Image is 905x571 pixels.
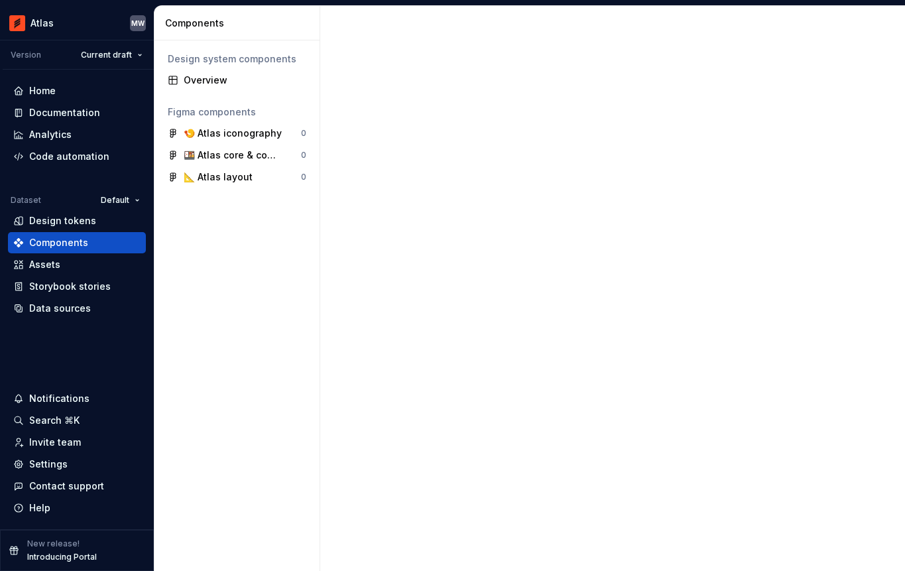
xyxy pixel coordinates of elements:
[8,210,146,231] a: Design tokens
[81,50,132,60] span: Current draft
[29,458,68,471] div: Settings
[8,298,146,319] a: Data sources
[168,52,306,66] div: Design system components
[29,479,104,493] div: Contact support
[301,150,306,160] div: 0
[8,388,146,409] button: Notifications
[165,17,314,30] div: Components
[27,539,80,549] p: New release!
[29,392,90,405] div: Notifications
[9,15,25,31] img: 102f71e4-5f95-4b3f-aebe-9cae3cf15d45.png
[11,50,41,60] div: Version
[29,302,91,315] div: Data sources
[8,254,146,275] a: Assets
[11,195,41,206] div: Dataset
[168,105,306,119] div: Figma components
[8,454,146,475] a: Settings
[29,106,100,119] div: Documentation
[8,410,146,431] button: Search ⌘K
[8,146,146,167] a: Code automation
[184,127,282,140] div: 🍤 Atlas iconography
[8,124,146,145] a: Analytics
[8,432,146,453] a: Invite team
[8,80,146,101] a: Home
[30,17,54,30] div: Atlas
[8,232,146,253] a: Components
[101,195,129,206] span: Default
[8,102,146,123] a: Documentation
[29,436,81,449] div: Invite team
[29,501,50,515] div: Help
[29,150,109,163] div: Code automation
[29,280,111,293] div: Storybook stories
[184,149,282,162] div: 🍱 Atlas core & components
[8,497,146,519] button: Help
[29,236,88,249] div: Components
[184,170,253,184] div: 📐 Atlas layout
[8,276,146,297] a: Storybook stories
[29,128,72,141] div: Analytics
[29,258,60,271] div: Assets
[301,128,306,139] div: 0
[29,414,80,427] div: Search ⌘K
[3,9,151,37] button: AtlasMW
[95,191,146,210] button: Default
[301,172,306,182] div: 0
[29,84,56,97] div: Home
[162,166,312,188] a: 📐 Atlas layout0
[162,123,312,144] a: 🍤 Atlas iconography0
[162,70,312,91] a: Overview
[162,145,312,166] a: 🍱 Atlas core & components0
[75,46,149,64] button: Current draft
[184,74,306,87] div: Overview
[8,476,146,497] button: Contact support
[27,552,97,562] p: Introducing Portal
[29,214,96,227] div: Design tokens
[131,18,145,29] div: MW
